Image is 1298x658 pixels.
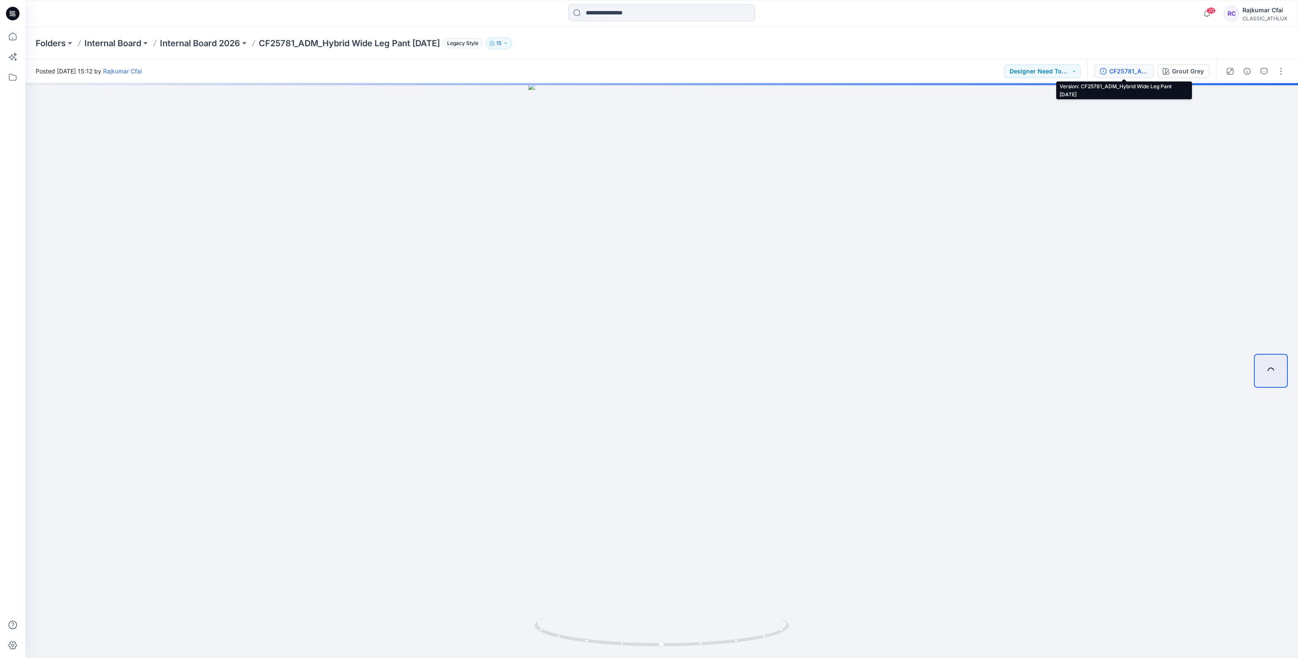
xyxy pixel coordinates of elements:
button: Legacy Style [440,37,482,49]
span: Legacy Style [443,38,482,48]
a: Internal Board [84,37,141,49]
div: RC [1224,6,1239,21]
button: Details [1240,64,1254,78]
a: Rajkumar Cfai [103,67,142,75]
div: CF25781_ADM_Hybrid Wide Leg Pant 25Aug25 [1109,67,1148,76]
div: Grout Grey [1172,67,1204,76]
span: 20 [1206,7,1216,14]
button: 15 [486,37,512,49]
div: Rajkumar Cfai [1242,5,1287,15]
div: CLASSIC_ATHLUX [1242,15,1287,22]
button: CF25781_ADM_Hybrid Wide Leg Pant [DATE] [1094,64,1154,78]
a: Folders [36,37,66,49]
a: Internal Board 2026 [160,37,240,49]
button: Grout Grey [1157,64,1209,78]
span: Posted [DATE] 15:12 by [36,67,142,76]
p: 15 [496,39,501,48]
p: CF25781_ADM_Hybrid Wide Leg Pant [DATE] [259,37,440,49]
